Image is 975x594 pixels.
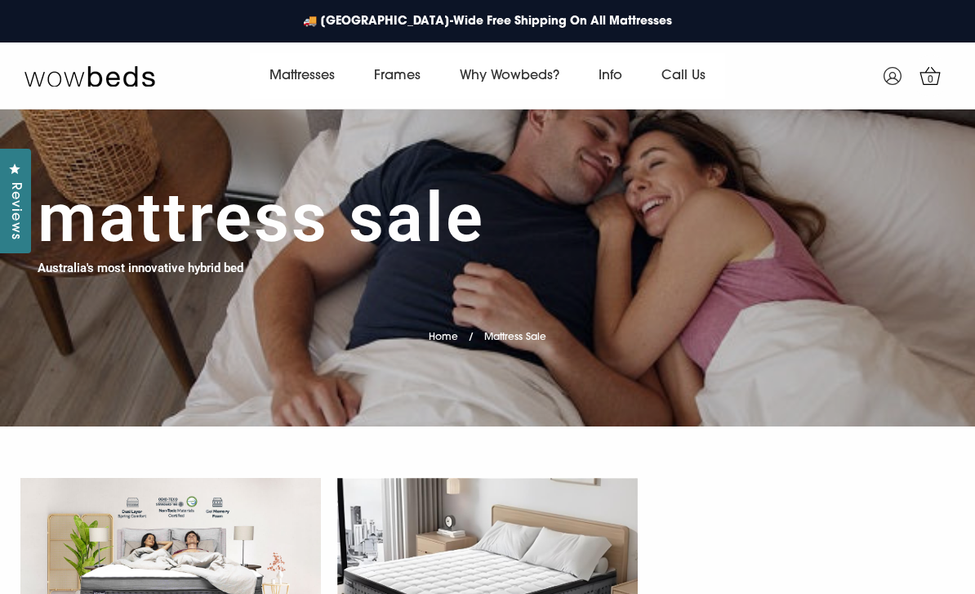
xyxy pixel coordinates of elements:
[642,53,725,99] a: Call Us
[24,65,155,87] img: Wow Beds Logo
[4,182,25,240] span: Reviews
[38,177,485,259] h1: Mattress Sale
[250,53,354,99] a: Mattresses
[440,53,579,99] a: Why Wowbeds?
[354,53,440,99] a: Frames
[38,259,243,278] h4: Australia's most innovative hybrid bed
[295,5,680,38] a: 🚚 [GEOGRAPHIC_DATA]-Wide Free Shipping On All Mattresses
[469,333,474,342] span: /
[923,72,939,88] span: 0
[579,53,642,99] a: Info
[429,333,458,342] a: Home
[429,310,546,352] nav: breadcrumbs
[484,333,546,342] span: Mattress Sale
[910,56,951,96] a: 0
